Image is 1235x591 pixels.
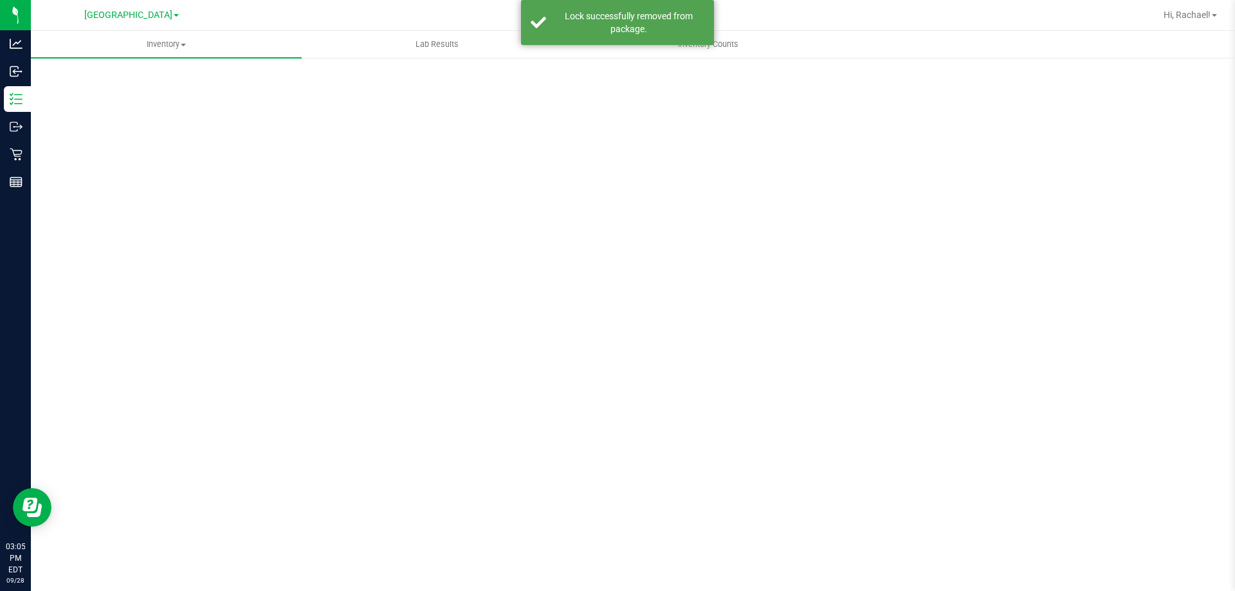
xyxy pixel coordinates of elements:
iframe: Resource center [13,488,51,527]
inline-svg: Inventory [10,93,23,105]
a: Inventory [31,31,302,58]
div: Lock successfully removed from package. [553,10,704,35]
a: Lab Results [302,31,572,58]
p: 09/28 [6,576,25,585]
inline-svg: Outbound [10,120,23,133]
p: 03:05 PM EDT [6,541,25,576]
inline-svg: Inbound [10,65,23,78]
inline-svg: Reports [10,176,23,188]
inline-svg: Analytics [10,37,23,50]
span: Lab Results [398,39,476,50]
span: Inventory [31,39,302,50]
inline-svg: Retail [10,148,23,161]
span: Hi, Rachael! [1164,10,1211,20]
span: [GEOGRAPHIC_DATA] [84,10,172,21]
